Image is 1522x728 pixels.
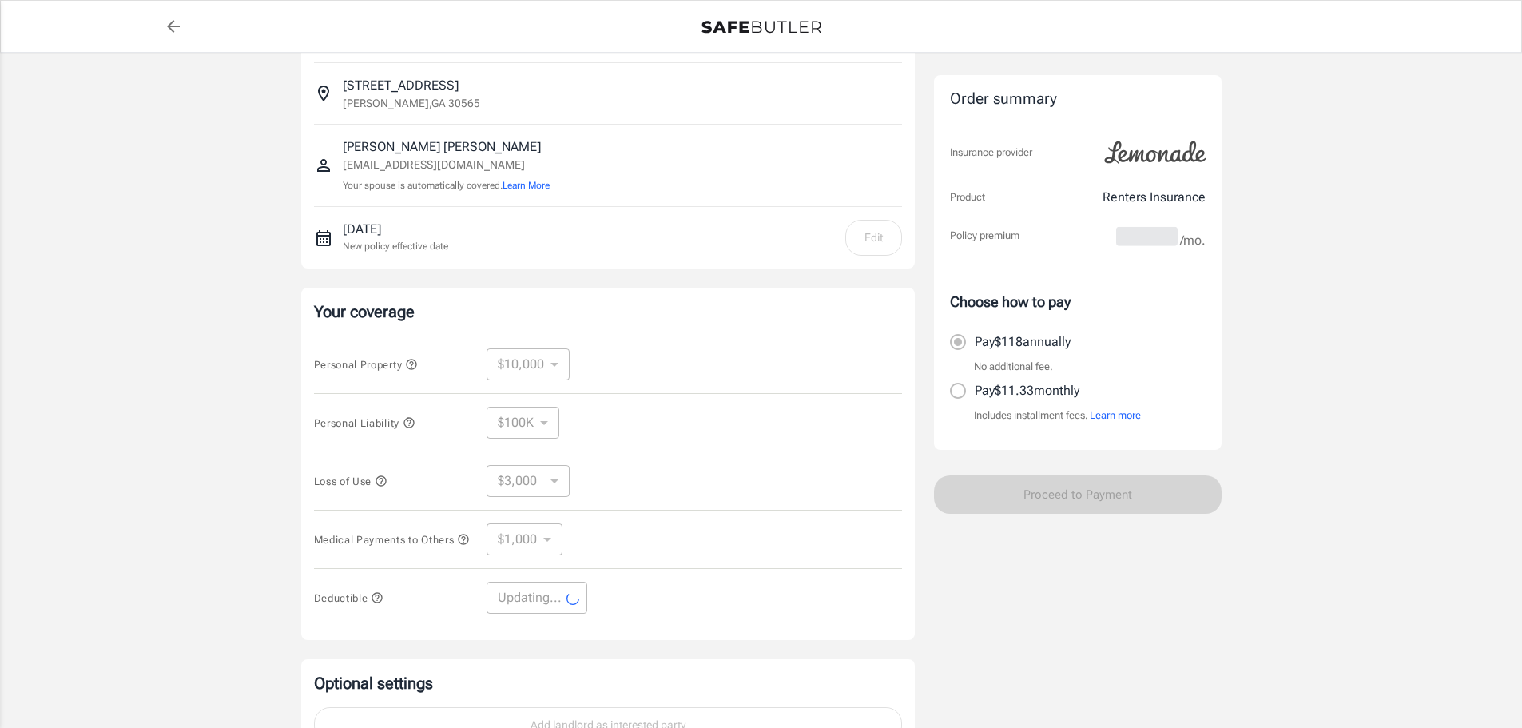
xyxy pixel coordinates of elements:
p: Choose how to pay [950,291,1206,312]
button: Personal Liability [314,413,415,432]
p: Product [950,189,985,205]
button: Learn More [503,178,550,193]
p: Pay $11.33 monthly [975,381,1079,400]
button: Personal Property [314,355,418,374]
button: Deductible [314,588,384,607]
svg: Insured person [314,156,333,175]
button: Medical Payments to Others [314,530,471,549]
p: [EMAIL_ADDRESS][DOMAIN_NAME] [343,157,550,173]
span: Personal Property [314,359,418,371]
span: Medical Payments to Others [314,534,471,546]
p: Pay $118 annually [975,332,1071,352]
button: Loss of Use [314,471,387,491]
span: /mo. [1180,229,1206,252]
span: Loss of Use [314,475,387,487]
p: Optional settings [314,672,902,694]
p: Your coverage [314,300,902,323]
p: [DATE] [343,220,448,239]
span: Deductible [314,592,384,604]
p: Insurance provider [950,145,1032,161]
p: Policy premium [950,228,1019,244]
div: Order summary [950,88,1206,111]
img: Lemonade [1095,130,1215,175]
p: [PERSON_NAME] , GA 30565 [343,95,480,111]
span: Personal Liability [314,417,415,429]
img: Back to quotes [701,21,821,34]
svg: Insured address [314,84,333,103]
svg: New policy start date [314,229,333,248]
button: Learn more [1090,408,1141,424]
p: Your spouse is automatically covered. [343,178,550,193]
p: No additional fee. [974,359,1053,375]
p: New policy effective date [343,239,448,253]
p: Renters Insurance [1103,188,1206,207]
p: Includes installment fees. [974,408,1141,424]
a: back to quotes [157,10,189,42]
p: [PERSON_NAME] [PERSON_NAME] [343,137,550,157]
p: [STREET_ADDRESS] [343,76,459,95]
